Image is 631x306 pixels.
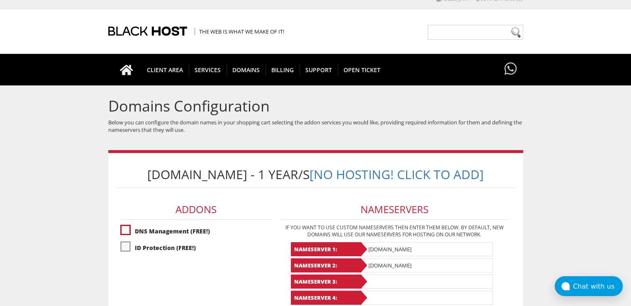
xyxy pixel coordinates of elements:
a: CLIENT AREA [141,54,189,85]
span: SERVICES [189,64,227,75]
a: Open Ticket [338,54,386,85]
label: ID Protection (FREE!) [120,240,272,255]
span: The Web is what we make of it! [195,28,284,35]
a: Go to homepage [112,54,141,85]
a: Billing [266,54,300,85]
h3: Addons [120,200,272,219]
h1: Domains Configuration [108,98,523,114]
p: If you want to use custom nameservers then enter them below. By default, new domains will use our... [281,224,508,238]
span: Support [300,64,338,75]
h1: [DOMAIN_NAME] - 1 Year/s [117,161,515,188]
b: Nameserver 3: [291,274,361,289]
b: Nameserver 2: [291,258,361,272]
a: Support [300,54,338,85]
span: Billing [266,64,300,75]
label: DNS Management (FREE!) [120,224,272,238]
input: Need help? [428,25,523,40]
a: SERVICES [189,54,227,85]
h3: Nameservers [281,200,508,219]
span: CLIENT AREA [141,64,189,75]
button: Chat with us [555,276,623,296]
span: Domains [227,64,266,75]
div: Chat with us [573,282,623,290]
a: Have questions? [502,54,519,85]
b: Nameserver 4: [291,291,361,305]
b: Nameserver 1: [291,242,361,256]
p: Below you can configure the domain names in your shopping cart selecting the addon services you w... [108,119,523,134]
span: Open Ticket [338,64,386,75]
a: [No Hosting! Click to Add] [309,166,484,183]
a: Domains [227,54,266,85]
